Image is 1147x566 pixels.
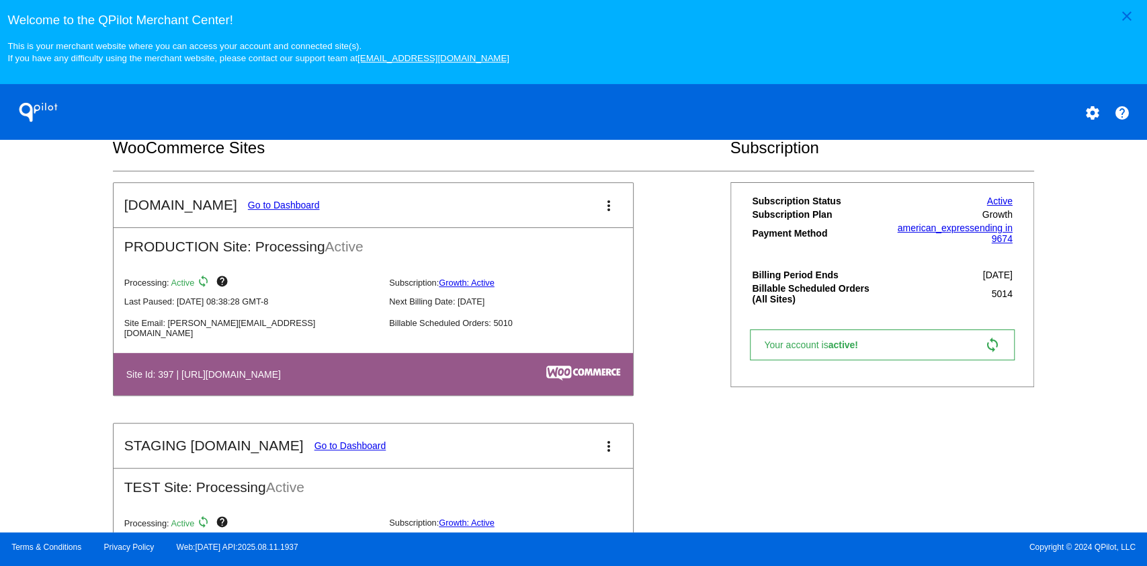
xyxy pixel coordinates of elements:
h2: PRODUCTION Site: Processing [114,228,633,255]
p: Site Email: [PERSON_NAME][EMAIL_ADDRESS][DOMAIN_NAME] [124,318,378,338]
a: Active [987,196,1013,206]
span: american_express [897,223,974,233]
a: Web:[DATE] API:2025.08.11.1937 [177,542,298,552]
span: Active [171,278,195,288]
a: Terms & Conditions [11,542,81,552]
small: This is your merchant website where you can access your account and connected site(s). If you hav... [7,41,509,63]
a: Your account isactive! sync [750,329,1014,360]
h2: [DOMAIN_NAME] [124,197,237,213]
p: Subscription: [389,518,643,528]
span: 5014 [991,288,1012,299]
span: Active [171,518,195,528]
p: Next Billing Date: [DATE] [389,296,643,307]
mat-icon: close [1119,8,1135,24]
p: Processing: [124,516,378,532]
span: active! [828,339,864,350]
p: Last Paused: [DATE] 08:38:28 GMT-8 [124,296,378,307]
a: Go to Dashboard [314,440,386,451]
span: Active [266,479,304,495]
p: Subscription: [389,278,643,288]
a: Growth: Active [439,278,495,288]
mat-icon: settings [1084,105,1100,121]
h2: Subscription [730,138,1035,157]
p: Processing: [124,275,378,291]
a: Go to Dashboard [248,200,320,210]
mat-icon: sync [984,337,1001,353]
span: Growth [982,209,1013,220]
th: Payment Method [751,222,882,245]
a: american_expressending in 9674 [897,223,1012,244]
span: [DATE] [983,270,1013,280]
mat-icon: sync [197,275,213,291]
a: Privacy Policy [104,542,155,552]
h1: QPilot [11,99,65,126]
th: Billable Scheduled Orders (All Sites) [751,282,882,305]
p: Billable Scheduled Orders: 5010 [389,318,643,328]
img: c53aa0e5-ae75-48aa-9bee-956650975ee5 [546,366,620,380]
mat-icon: more_vert [601,198,617,214]
mat-icon: more_vert [601,438,617,454]
h3: Welcome to the QPilot Merchant Center! [7,13,1139,28]
a: [EMAIL_ADDRESS][DOMAIN_NAME] [357,53,509,63]
mat-icon: help [215,275,231,291]
span: Active [325,239,364,254]
h4: Site Id: 397 | [URL][DOMAIN_NAME] [126,369,288,380]
mat-icon: help [215,516,231,532]
span: Copyright © 2024 QPilot, LLC [585,542,1136,552]
mat-icon: help [1114,105,1130,121]
th: Subscription Status [751,195,882,207]
a: Growth: Active [439,518,495,528]
span: Your account is [764,339,872,350]
th: Subscription Plan [751,208,882,220]
h2: WooCommerce Sites [113,138,730,157]
mat-icon: sync [197,516,213,532]
th: Billing Period Ends [751,269,882,281]
h2: STAGING [DOMAIN_NAME] [124,438,304,454]
h2: TEST Site: Processing [114,469,633,495]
